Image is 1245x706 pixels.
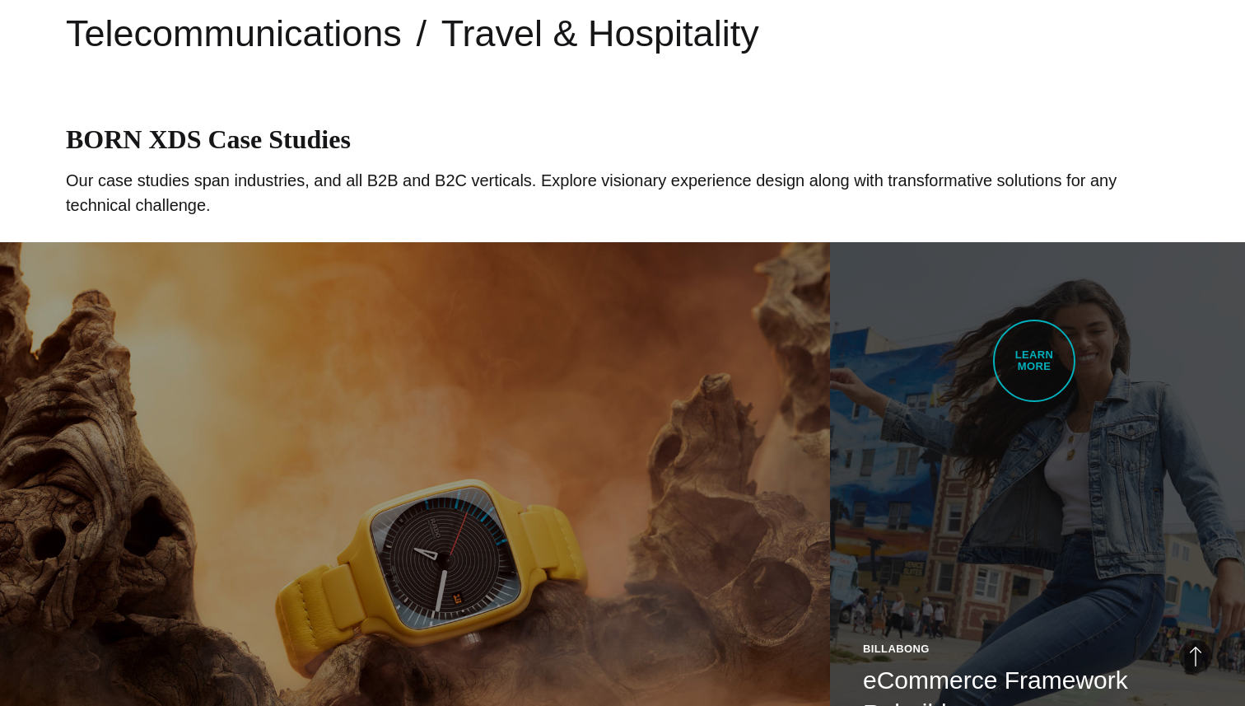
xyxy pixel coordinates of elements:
[441,12,759,54] a: Travel & Hospitality
[1179,640,1212,673] button: Back to Top
[66,168,1179,217] p: Our case studies span industries, and all B2B and B2C verticals. Explore visionary experience des...
[66,12,402,54] a: Telecommunications
[66,124,1179,155] h1: BORN XDS Case Studies
[863,641,1212,657] div: Billabong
